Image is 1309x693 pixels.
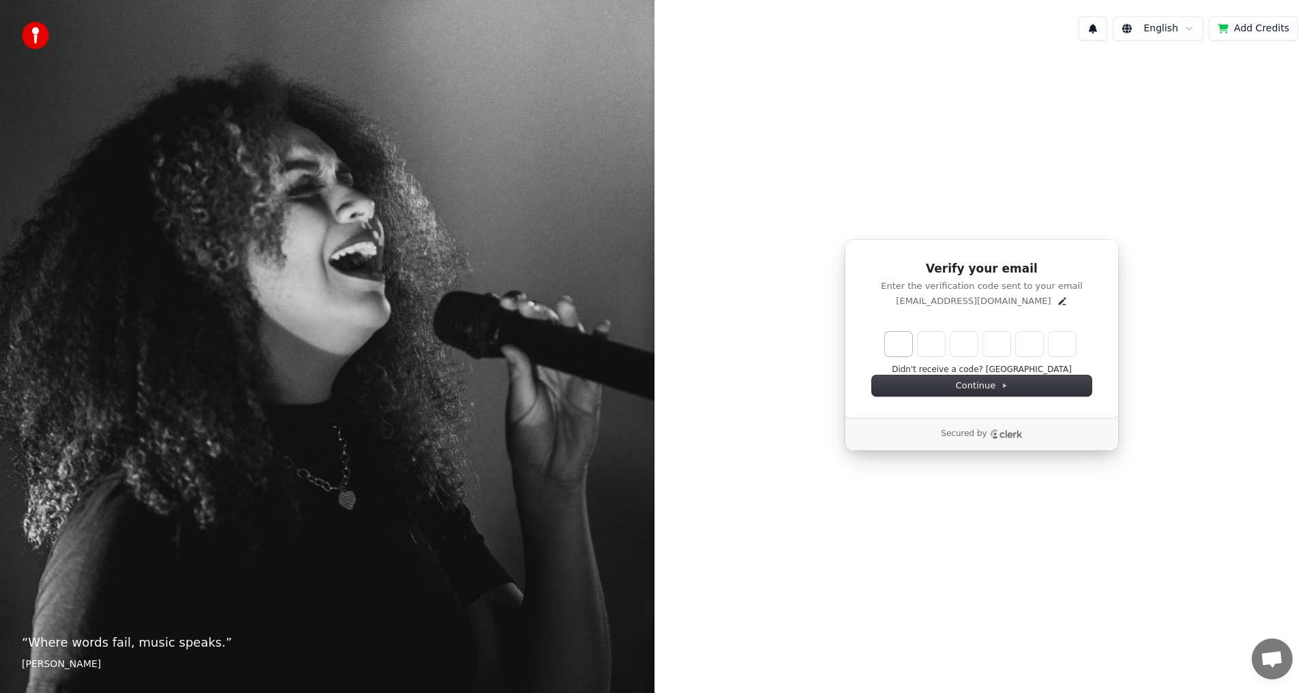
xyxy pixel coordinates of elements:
img: youka [22,22,49,49]
input: Digit 5 [1016,332,1043,356]
p: Enter the verification code sent to your email [872,280,1092,292]
footer: [PERSON_NAME] [22,658,633,671]
a: פתח צ'אט [1252,638,1293,679]
input: Digit 3 [950,332,978,356]
button: Didn't receive a code? [GEOGRAPHIC_DATA] [892,365,1072,375]
h1: Verify your email [872,261,1092,277]
input: Digit 2 [918,332,945,356]
p: Secured by [941,429,987,440]
button: Add Credits [1209,16,1298,41]
a: Clerk logo [990,429,1023,439]
button: Edit [1057,296,1068,307]
p: [EMAIL_ADDRESS][DOMAIN_NAME] [896,295,1051,307]
input: Digit 6 [1049,332,1076,356]
input: Digit 4 [983,332,1010,356]
div: Verification code input [882,329,1079,359]
button: Continue [872,375,1092,396]
input: Enter verification code. Digit 1 [885,332,912,356]
span: Continue [956,380,1008,392]
p: “ Where words fail, music speaks. ” [22,633,633,652]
